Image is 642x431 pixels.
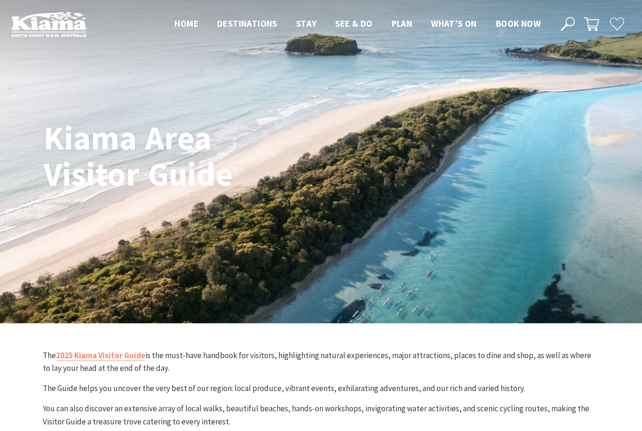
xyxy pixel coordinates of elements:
[431,18,477,29] span: What’s On
[217,18,277,29] span: Destinations
[391,18,413,29] span: Plan
[43,349,599,375] p: The is the must-have handbook for visitors, highlighting natural experiences, major attractions, ...
[56,350,145,361] a: 2025 Kiama Visitor Guide
[165,16,550,32] nav: Main Menu
[174,18,198,29] span: Home
[43,402,599,428] p: You can also discover an extensive array of local walks, beautiful beaches, hands-on workshops, i...
[496,18,540,29] span: Book now
[296,18,317,29] span: Stay
[43,382,599,395] p: The Guide helps you uncover the very best of our region: local produce, vibrant events, exhilarat...
[11,11,86,37] img: Kiama Logo
[44,120,309,192] h1: Kiama Area Visitor Guide
[335,18,372,29] span: See & Do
